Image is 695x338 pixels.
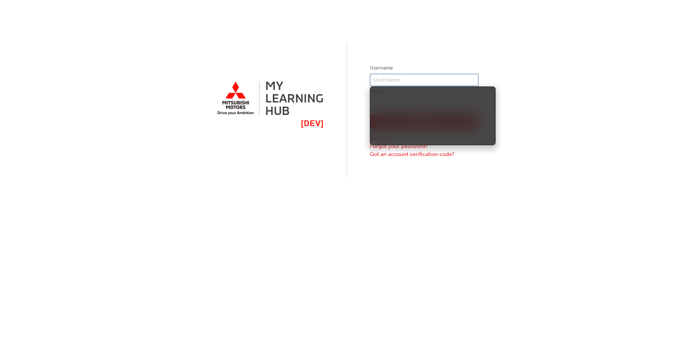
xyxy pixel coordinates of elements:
[370,74,479,86] input: Username
[370,64,479,72] label: Username
[370,142,479,151] a: Forgot your password?
[216,76,325,134] img: mmal
[370,87,479,96] label: Password
[370,150,479,159] a: Got an account verification code?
